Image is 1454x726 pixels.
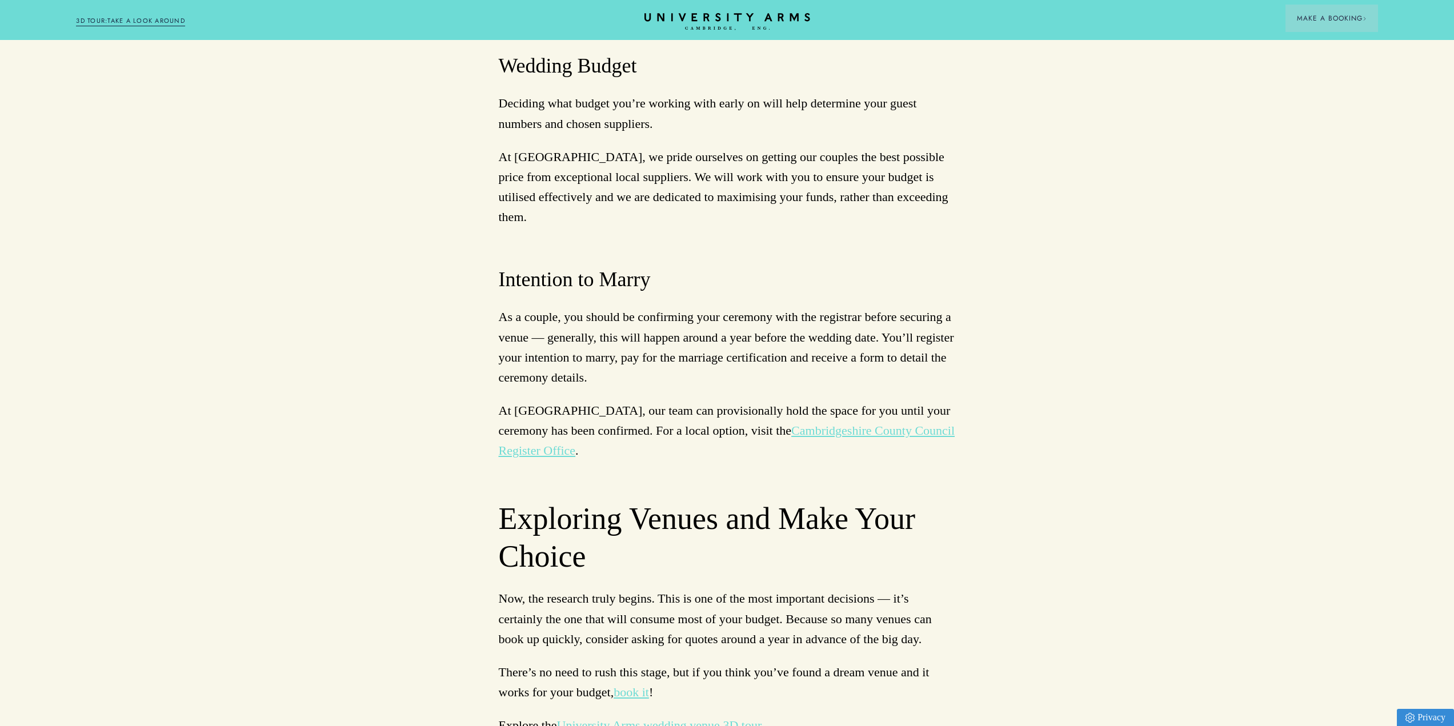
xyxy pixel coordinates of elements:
[76,16,185,26] a: 3D TOUR:TAKE A LOOK AROUND
[499,147,956,227] p: At [GEOGRAPHIC_DATA], we pride ourselves on getting our couples the best possible price from exce...
[499,266,956,294] h3: Intention to Marry
[1397,709,1454,726] a: Privacy
[499,93,956,133] p: Deciding what budget you’re working with early on will help determine your guest numbers and chos...
[1363,17,1367,21] img: Arrow icon
[499,662,956,702] p: There’s no need to rush this stage, but if you think you’ve found a dream venue and it works for ...
[644,13,810,31] a: Home
[499,588,956,649] p: Now, the research truly begins. This is one of the most important decisions — it’s certainly the ...
[499,500,956,576] h2: Exploring Venues and Make Your Choice
[1285,5,1378,32] button: Make a BookingArrow icon
[1297,13,1367,23] span: Make a Booking
[1405,713,1415,723] img: Privacy
[499,400,956,461] p: At [GEOGRAPHIC_DATA], our team can provisionally hold the space for you until your ceremony has b...
[499,307,956,387] p: As a couple, you should be confirming your ceremony with the registrar before securing a venue — ...
[614,685,649,699] a: book it
[499,53,956,80] h3: Wedding Budget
